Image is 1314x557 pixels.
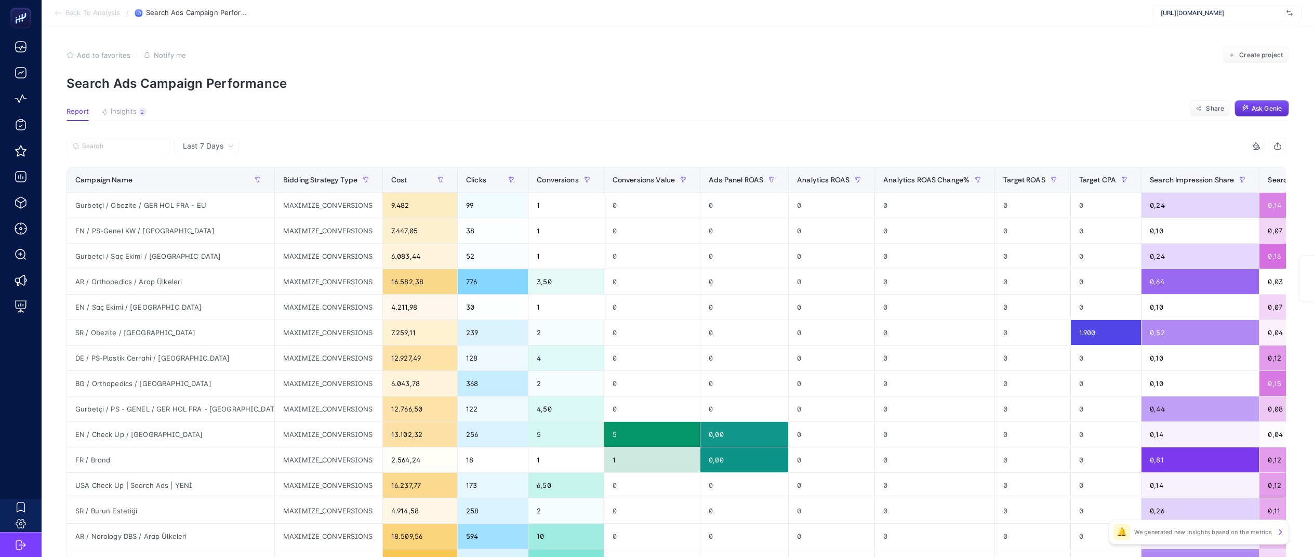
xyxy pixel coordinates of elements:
span: Back To Analysis [65,9,120,17]
div: 0 [1071,244,1141,269]
span: Insights [111,108,137,116]
div: 0 [700,396,788,421]
div: 0 [789,396,874,421]
span: Ask Genie [1252,104,1282,113]
div: MAXIMIZE_CONVERSIONS [275,447,382,472]
div: 0 [700,346,788,370]
span: Analytics ROAS [797,176,850,184]
div: 18.509,56 [383,524,457,549]
div: 0 [875,498,994,523]
div: 0 [1071,396,1141,421]
div: 6.083,44 [383,244,457,269]
div: 0 [789,498,874,523]
div: 0 [604,244,700,269]
div: 1 [528,447,604,472]
div: 0 [789,473,874,498]
div: 4.914,58 [383,498,457,523]
div: 0 [995,295,1070,320]
div: 0,44 [1142,396,1259,421]
span: [URL][DOMAIN_NAME] [1161,9,1282,17]
div: 0 [875,320,994,345]
div: 0 [875,244,994,269]
div: 0,10 [1142,218,1259,243]
div: 173 [458,473,528,498]
div: 0,14 [1142,422,1259,447]
div: 0 [789,295,874,320]
div: 1.900 [1071,320,1141,345]
div: 0 [995,269,1070,294]
div: 368 [458,371,528,396]
div: 0 [875,193,994,218]
div: 12.766,50 [383,396,457,421]
div: 0 [700,498,788,523]
div: 122 [458,396,528,421]
div: 52 [458,244,528,269]
div: MAXIMIZE_CONVERSIONS [275,473,382,498]
div: 0 [789,422,874,447]
div: 0 [875,295,994,320]
div: 0 [875,346,994,370]
div: 594 [458,524,528,549]
div: 0 [875,269,994,294]
div: 16.582,38 [383,269,457,294]
div: USA Check Up | Search Ads | YENİ [67,473,274,498]
div: AR / Orthopedics / Arap Ülkeleri [67,269,274,294]
button: Create project [1223,47,1289,63]
div: 1 [528,244,604,269]
span: Target CPA [1079,176,1116,184]
div: 0 [995,346,1070,370]
div: MAXIMIZE_CONVERSIONS [275,498,382,523]
div: 0 [789,320,874,345]
div: 0 [604,346,700,370]
div: 0 [604,371,700,396]
div: 0 [1071,524,1141,549]
div: 0,10 [1142,346,1259,370]
div: MAXIMIZE_CONVERSIONS [275,244,382,269]
div: 2 [139,108,147,116]
span: Cost [391,176,407,184]
div: 0 [700,320,788,345]
div: MAXIMIZE_CONVERSIONS [275,396,382,421]
div: 3,50 [528,269,604,294]
div: 0,00 [700,447,788,472]
div: 0 [604,473,700,498]
div: Gurbetçi / Obezite / GER HOL FRA - EU [67,193,274,218]
div: 0 [1071,473,1141,498]
div: 0 [995,371,1070,396]
div: 0 [604,498,700,523]
div: 38 [458,218,528,243]
input: Search [82,142,164,150]
div: 1 [528,218,604,243]
div: 0 [789,269,874,294]
div: BG / Orthopedics / [GEOGRAPHIC_DATA] [67,371,274,396]
div: 0 [875,396,994,421]
div: 0 [1071,269,1141,294]
div: FR / Brand [67,447,274,472]
span: Search Ads Campaign Performance [146,9,250,17]
div: 256 [458,422,528,447]
div: 0 [1071,218,1141,243]
div: 16.237,77 [383,473,457,498]
div: 13.102,32 [383,422,457,447]
div: 🔔 [1113,524,1130,540]
div: 2 [528,320,604,345]
div: 0 [604,218,700,243]
div: 0 [789,193,874,218]
p: We generated new insights based on the metrics [1134,528,1272,536]
div: 2.564,24 [383,447,457,472]
div: 0 [604,320,700,345]
div: 0 [995,218,1070,243]
div: MAXIMIZE_CONVERSIONS [275,193,382,218]
button: Notify me [143,51,186,59]
img: svg%3e [1286,8,1293,18]
div: 0 [875,371,994,396]
div: AR / Norology DBS / Arap Ülkeleri [67,524,274,549]
div: MAXIMIZE_CONVERSIONS [275,320,382,345]
div: MAXIMIZE_CONVERSIONS [275,295,382,320]
p: Search Ads Campaign Performance [67,76,1289,91]
div: 0 [1071,422,1141,447]
div: 0 [700,218,788,243]
div: 0 [700,371,788,396]
div: 0,14 [1142,473,1259,498]
div: Gurbetçi / Saç Ekimi / [GEOGRAPHIC_DATA] [67,244,274,269]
